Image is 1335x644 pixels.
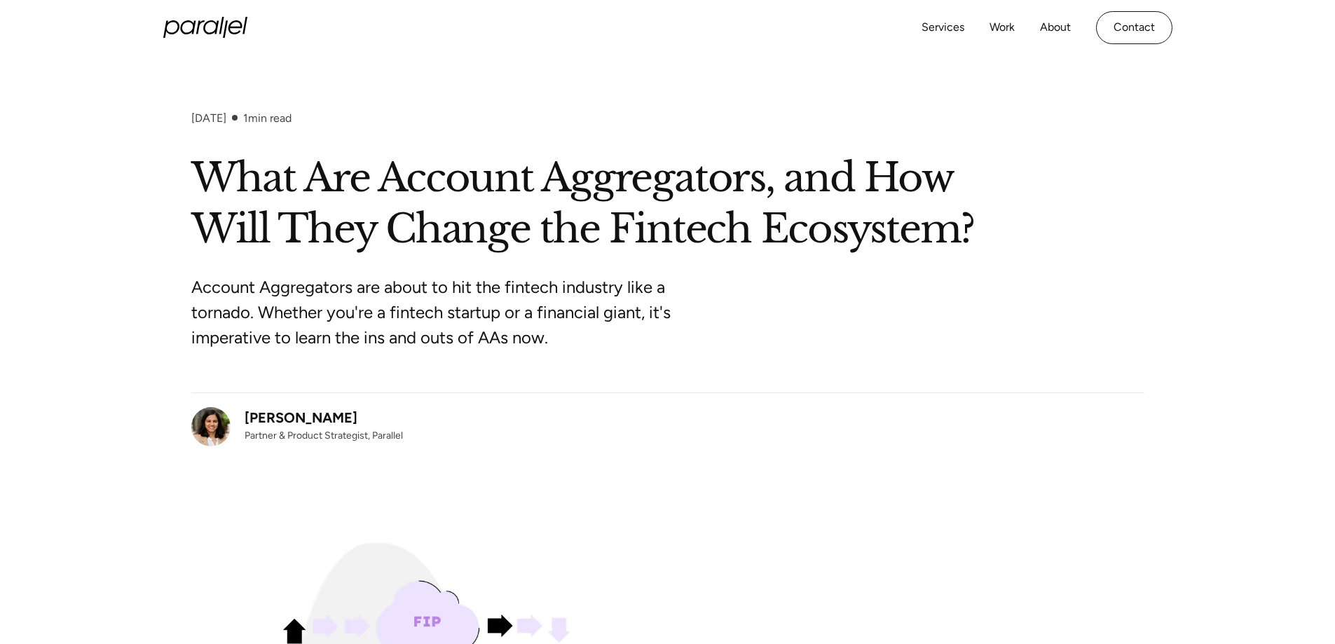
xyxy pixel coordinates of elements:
[245,428,403,443] div: Partner & Product Strategist, Parallel
[245,407,403,428] div: [PERSON_NAME]
[243,111,292,125] div: min read
[1096,11,1172,44] a: Contact
[191,111,226,125] div: [DATE]
[191,275,717,350] p: Account Aggregators are about to hit the fintech industry like a tornado. Whether you're a fintec...
[163,17,247,38] a: home
[243,111,248,125] span: 1
[1040,18,1071,38] a: About
[990,18,1015,38] a: Work
[922,18,964,38] a: Services
[191,153,1144,255] h1: What Are Account Aggregators, and How Will They Change the Fintech Ecosystem?
[191,407,231,446] img: Richa Verma
[191,407,403,446] a: [PERSON_NAME]Partner & Product Strategist, Parallel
